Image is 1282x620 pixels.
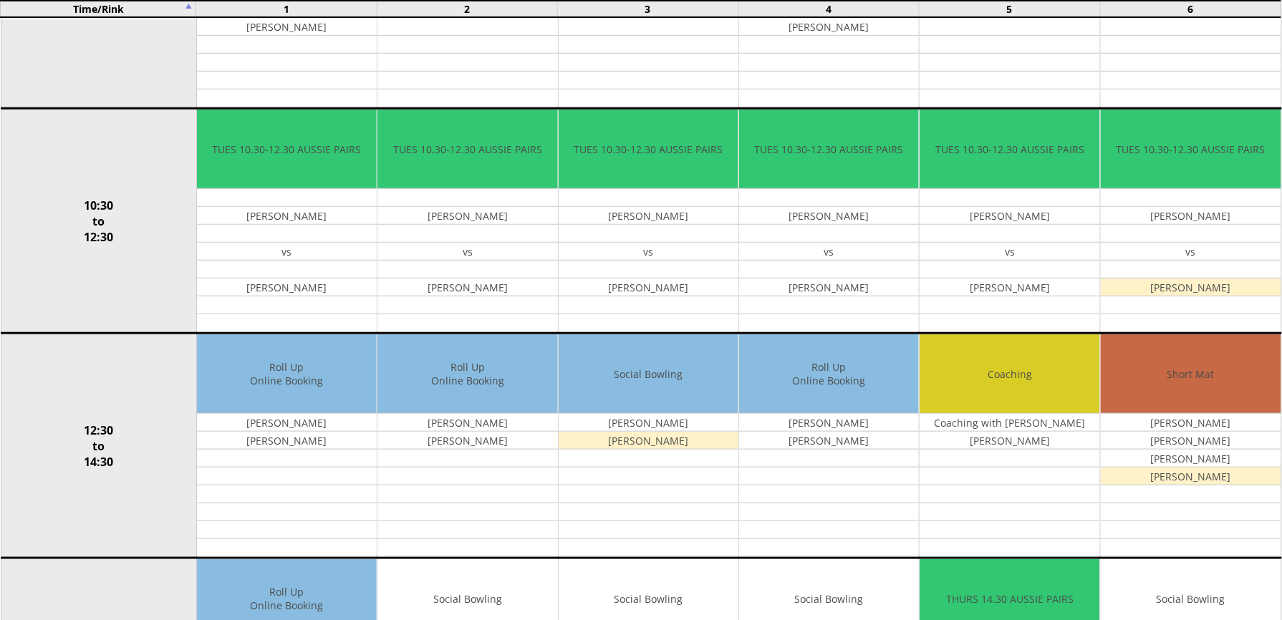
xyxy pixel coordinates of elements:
td: [PERSON_NAME] [739,432,919,450]
td: 10:30 to 12:30 [1,109,196,334]
td: [PERSON_NAME] [920,278,1099,296]
td: vs [377,243,557,261]
td: TUES 10.30-12.30 AUSSIE PAIRS [1101,110,1281,189]
td: [PERSON_NAME] [377,414,557,432]
td: [PERSON_NAME] [920,207,1099,225]
td: [PERSON_NAME] [197,278,377,296]
td: Coaching [920,334,1099,414]
td: [PERSON_NAME] [197,18,377,36]
td: [PERSON_NAME] [1101,468,1281,485]
td: [PERSON_NAME] [1101,207,1281,225]
td: [PERSON_NAME] [1101,278,1281,296]
td: Roll Up Online Booking [377,334,557,414]
td: 3 [558,1,739,17]
td: [PERSON_NAME] [559,432,738,450]
td: TUES 10.30-12.30 AUSSIE PAIRS [197,110,377,189]
td: [PERSON_NAME] [559,207,738,225]
td: Roll Up Online Booking [197,334,377,414]
td: [PERSON_NAME] [559,278,738,296]
td: TUES 10.30-12.30 AUSSIE PAIRS [920,110,1099,189]
td: vs [920,243,1099,261]
td: [PERSON_NAME] [1101,432,1281,450]
td: [PERSON_NAME] [1101,414,1281,432]
td: [PERSON_NAME] [739,278,919,296]
td: TUES 10.30-12.30 AUSSIE PAIRS [377,110,557,189]
td: 12:30 to 14:30 [1,334,196,558]
td: [PERSON_NAME] [197,432,377,450]
td: [PERSON_NAME] [377,207,557,225]
td: 6 [1100,1,1281,17]
td: 1 [196,1,377,17]
td: [PERSON_NAME] [377,278,557,296]
td: [PERSON_NAME] [1101,450,1281,468]
td: Roll Up Online Booking [739,334,919,414]
td: TUES 10.30-12.30 AUSSIE PAIRS [559,110,738,189]
td: [PERSON_NAME] [197,414,377,432]
td: 2 [377,1,558,17]
td: vs [559,243,738,261]
td: [PERSON_NAME] [739,207,919,225]
td: 4 [738,1,920,17]
td: Short Mat [1101,334,1281,414]
td: vs [739,243,919,261]
td: [PERSON_NAME] [739,414,919,432]
td: [PERSON_NAME] [197,207,377,225]
td: vs [1101,243,1281,261]
td: [PERSON_NAME] [559,414,738,432]
td: TUES 10.30-12.30 AUSSIE PAIRS [739,110,919,189]
td: Coaching with [PERSON_NAME] [920,414,1099,432]
td: Time/Rink [1,1,196,17]
td: [PERSON_NAME] [739,18,919,36]
td: 5 [920,1,1101,17]
td: Social Bowling [559,334,738,414]
td: [PERSON_NAME] [377,432,557,450]
td: vs [197,243,377,261]
td: [PERSON_NAME] [920,432,1099,450]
